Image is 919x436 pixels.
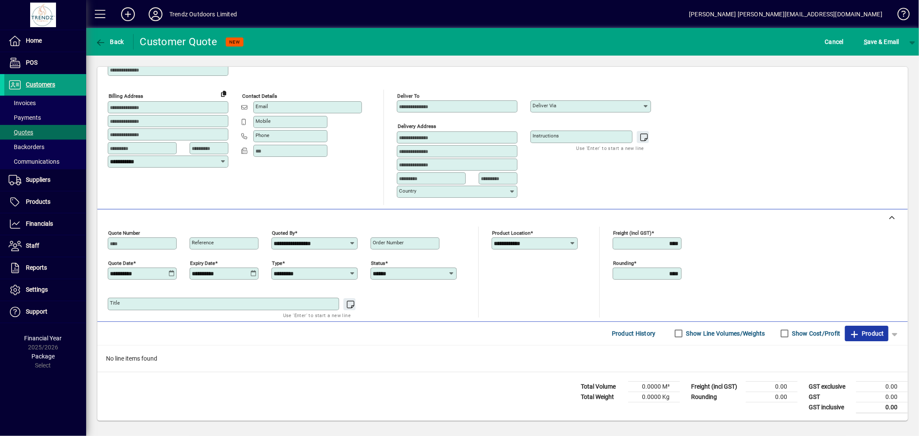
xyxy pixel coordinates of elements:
a: Payments [4,110,86,125]
span: Payments [9,114,41,121]
a: Staff [4,235,86,257]
span: Customers [26,81,55,88]
td: GST exclusive [804,381,856,392]
mat-label: Deliver To [397,93,420,99]
a: Knowledge Base [891,2,908,30]
app-page-header-button: Back [86,34,134,50]
button: Product History [608,326,659,341]
mat-label: Reference [192,240,214,246]
mat-label: Quote date [108,260,133,266]
a: Reports [4,257,86,279]
span: POS [26,59,37,66]
span: Invoices [9,100,36,106]
span: Reports [26,264,47,271]
span: NEW [229,39,240,45]
span: Backorders [9,143,44,150]
td: 0.00 [856,392,908,402]
span: Financials [26,220,53,227]
a: Products [4,191,86,213]
a: Backorders [4,140,86,154]
mat-hint: Use 'Enter' to start a new line [283,310,351,320]
a: Support [4,301,86,323]
a: Settings [4,279,86,301]
td: 0.0000 M³ [628,381,680,392]
a: Home [4,30,86,52]
a: Suppliers [4,169,86,191]
a: Financials [4,213,86,235]
label: Show Line Volumes/Weights [685,329,765,338]
td: 0.0000 Kg [628,392,680,402]
mat-label: Deliver via [533,103,556,109]
mat-label: Country [399,188,416,194]
mat-label: Status [371,260,385,266]
mat-label: Instructions [533,133,559,139]
td: 0.00 [856,402,908,413]
td: GST [804,392,856,402]
div: Customer Quote [140,35,218,49]
label: Show Cost/Profit [791,329,841,338]
td: 0.00 [746,381,798,392]
a: Invoices [4,96,86,110]
mat-label: Order number [373,240,404,246]
mat-label: Type [272,260,282,266]
span: ave & Email [864,35,899,49]
button: Back [93,34,126,50]
mat-label: Freight (incl GST) [613,230,651,236]
span: Support [26,308,47,315]
button: Add [114,6,142,22]
span: Cancel [825,35,844,49]
span: Product History [612,327,656,340]
span: S [864,38,867,45]
mat-label: Quote number [108,230,140,236]
button: Profile [142,6,169,22]
span: Home [26,37,42,44]
a: Communications [4,154,86,169]
td: 0.00 [746,392,798,402]
mat-label: Product location [492,230,530,236]
mat-label: Quoted by [272,230,295,236]
mat-label: Phone [255,132,269,138]
a: POS [4,52,86,74]
span: Package [31,353,55,360]
button: Cancel [823,34,846,50]
div: No line items found [97,346,908,372]
span: Quotes [9,129,33,136]
span: Communications [9,158,59,165]
span: Back [95,38,124,45]
span: Settings [26,286,48,293]
mat-label: Expiry date [190,260,215,266]
mat-label: Email [255,103,268,109]
span: Product [849,327,884,340]
td: 0.00 [856,381,908,392]
span: Financial Year [25,335,62,342]
td: GST inclusive [804,402,856,413]
span: Staff [26,242,39,249]
button: Product [845,326,888,341]
td: Total Weight [576,392,628,402]
span: Products [26,198,50,205]
a: Quotes [4,125,86,140]
td: Total Volume [576,381,628,392]
button: Save & Email [860,34,903,50]
span: Suppliers [26,176,50,183]
button: Copy to Delivery address [217,87,231,100]
td: Rounding [687,392,746,402]
mat-label: Title [110,300,120,306]
td: Freight (incl GST) [687,381,746,392]
div: [PERSON_NAME] [PERSON_NAME][EMAIL_ADDRESS][DOMAIN_NAME] [689,7,882,21]
div: Trendz Outdoors Limited [169,7,237,21]
mat-hint: Use 'Enter' to start a new line [576,143,644,153]
mat-label: Mobile [255,118,271,124]
mat-label: Rounding [613,260,634,266]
